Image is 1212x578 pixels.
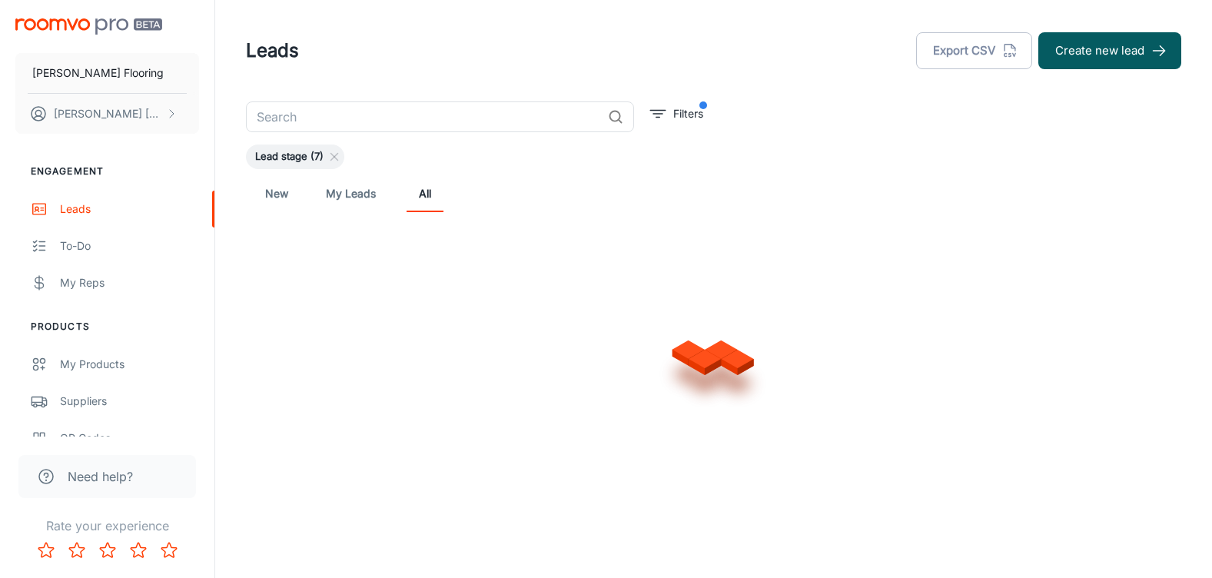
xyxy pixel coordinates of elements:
[154,535,184,566] button: Rate 5 star
[12,517,202,535] p: Rate your experience
[92,535,123,566] button: Rate 3 star
[60,430,199,447] div: QR Codes
[15,94,199,134] button: [PERSON_NAME] [PERSON_NAME]
[60,274,199,291] div: My Reps
[246,144,344,169] div: Lead stage (7)
[60,238,199,254] div: To-do
[123,535,154,566] button: Rate 4 star
[15,53,199,93] button: [PERSON_NAME] Flooring
[407,175,443,212] a: All
[246,101,602,132] input: Search
[60,393,199,410] div: Suppliers
[1038,32,1181,69] button: Create new lead
[61,535,92,566] button: Rate 2 star
[326,175,376,212] a: My Leads
[60,201,199,218] div: Leads
[68,467,133,486] span: Need help?
[246,37,299,65] h1: Leads
[31,535,61,566] button: Rate 1 star
[246,149,333,164] span: Lead stage (7)
[15,18,162,35] img: Roomvo PRO Beta
[646,101,707,126] button: filter
[673,105,703,122] p: Filters
[32,65,164,81] p: [PERSON_NAME] Flooring
[54,105,162,122] p: [PERSON_NAME] [PERSON_NAME]
[916,32,1032,69] button: Export CSV
[60,356,199,373] div: My Products
[258,175,295,212] a: New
